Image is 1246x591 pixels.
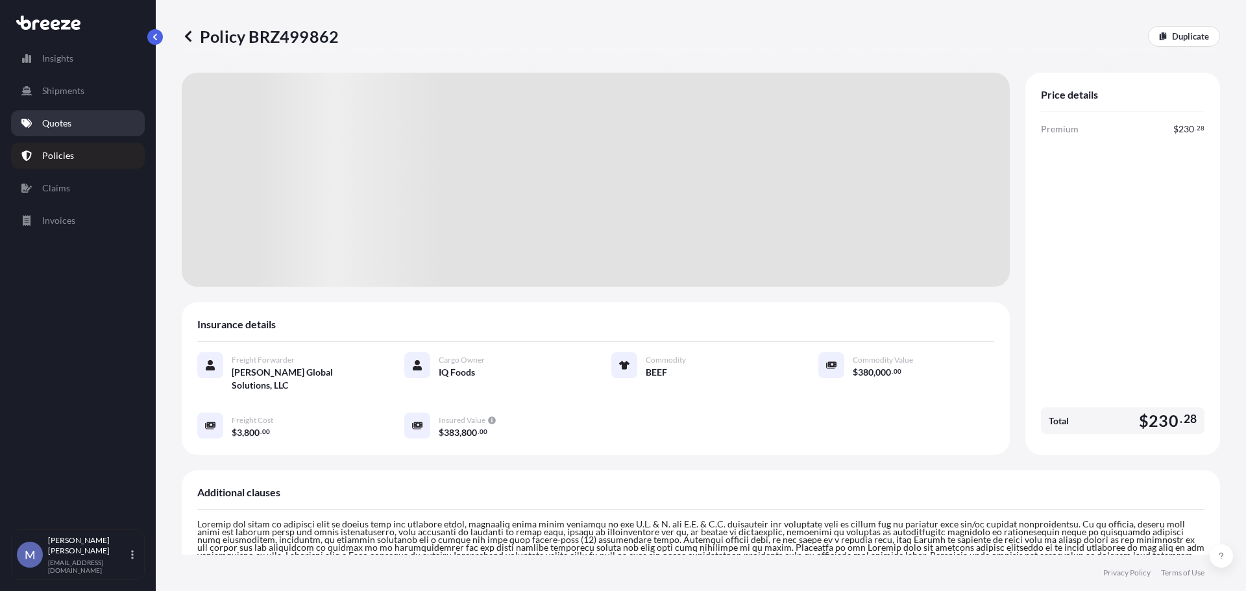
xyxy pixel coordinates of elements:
a: Privacy Policy [1103,568,1151,578]
span: 230 [1179,125,1194,134]
span: IQ Foods [439,366,475,379]
p: Insights [42,52,73,65]
span: Insured Value [439,415,485,426]
p: Loremip dol sitam co adipisci elit se doeius temp inc utlabore etdol, magnaaliq enima minim venia... [197,520,1204,567]
span: 28 [1197,126,1204,130]
span: $ [1139,413,1149,429]
span: . [892,369,893,374]
span: $ [853,368,858,377]
a: Claims [11,175,145,201]
span: 3 [237,428,242,437]
span: [PERSON_NAME] Global Solutions, LLC [232,366,373,392]
span: 380 [858,368,873,377]
a: Shipments [11,78,145,104]
span: Commodity [646,355,686,365]
span: 00 [262,429,270,434]
p: Policy BRZ499862 [182,26,339,47]
span: . [260,429,262,434]
p: Invoices [42,214,75,227]
span: 00 [480,429,487,434]
span: $ [439,428,444,437]
span: Freight Forwarder [232,355,295,365]
span: Cargo Owner [439,355,485,365]
a: Invoices [11,208,145,234]
p: Quotes [42,117,71,130]
a: Quotes [11,110,145,136]
span: Commodity Value [853,355,913,365]
span: 00 [894,369,901,374]
span: 28 [1184,415,1197,423]
p: Shipments [42,84,84,97]
span: 800 [244,428,260,437]
p: Policies [42,149,74,162]
span: $ [232,428,237,437]
span: Insurance details [197,318,276,331]
p: [PERSON_NAME] [PERSON_NAME] [48,535,128,556]
a: Insights [11,45,145,71]
span: Additional clauses [197,486,280,499]
span: , [873,368,875,377]
span: . [1180,415,1182,423]
span: Freight Cost [232,415,273,426]
span: , [242,428,244,437]
span: 383 [444,428,459,437]
span: . [478,429,479,434]
a: Duplicate [1148,26,1220,47]
span: 000 [875,368,891,377]
span: . [1195,126,1196,130]
span: BEEF [646,366,667,379]
a: Terms of Use [1161,568,1204,578]
span: Price details [1041,88,1098,101]
span: Premium [1041,123,1079,136]
p: Claims [42,182,70,195]
span: 230 [1149,413,1179,429]
a: Policies [11,143,145,169]
span: Total [1049,415,1069,428]
span: $ [1173,125,1179,134]
p: Duplicate [1172,30,1209,43]
p: [EMAIL_ADDRESS][DOMAIN_NAME] [48,559,128,574]
span: 800 [461,428,477,437]
span: M [25,548,36,561]
span: , [459,428,461,437]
